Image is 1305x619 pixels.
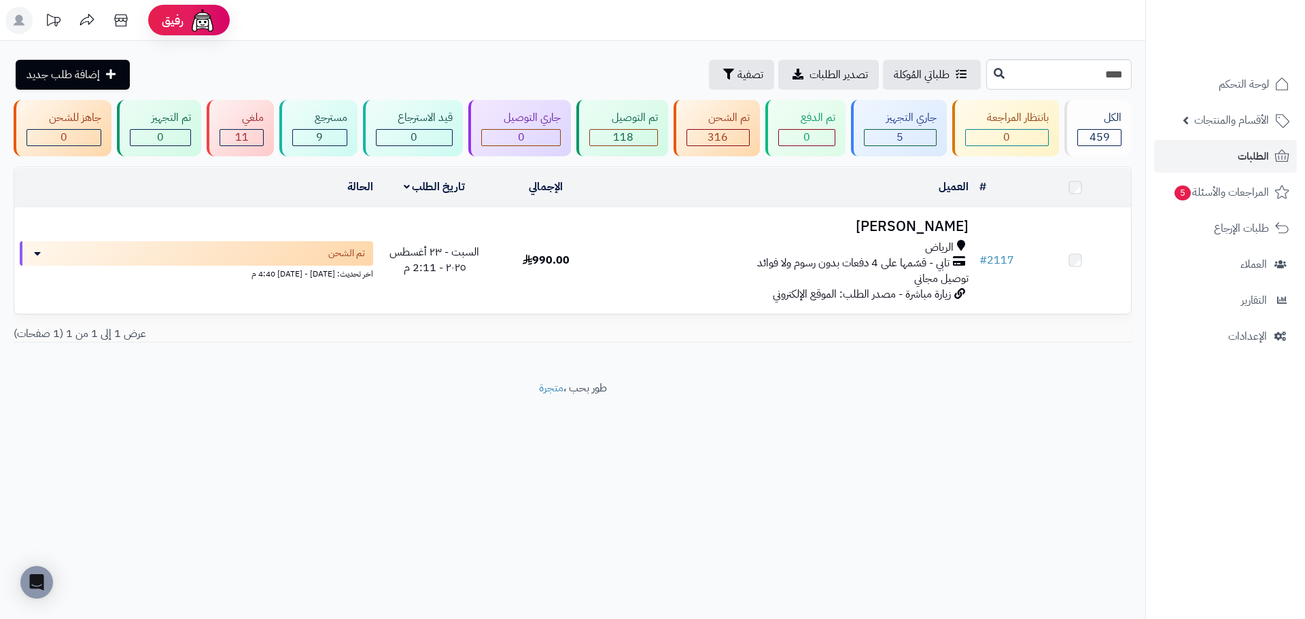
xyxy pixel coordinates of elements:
a: تصدير الطلبات [778,60,879,90]
a: ملغي 11 [204,100,277,156]
span: 0 [803,129,810,145]
div: 0 [779,130,835,145]
span: المراجعات والأسئلة [1173,183,1269,202]
a: قيد الاسترجاع 0 [360,100,466,156]
a: متجرة [539,380,563,396]
a: التقارير [1154,284,1297,317]
div: تم الدفع [778,110,835,126]
a: تم الدفع 0 [763,100,848,156]
span: تصدير الطلبات [810,67,868,83]
h3: [PERSON_NAME] [608,219,969,234]
span: طلبات الإرجاع [1214,219,1269,238]
span: 0 [518,129,525,145]
div: قيد الاسترجاع [376,110,453,126]
span: طلباتي المُوكلة [894,67,950,83]
span: 11 [235,129,249,145]
a: الإجمالي [529,179,563,195]
span: 990.00 [523,252,570,268]
div: الكل [1077,110,1121,126]
span: تم الشحن [328,247,365,260]
span: 5 [1174,185,1191,201]
div: 118 [590,130,657,145]
a: العميل [939,179,969,195]
img: ai-face.png [189,7,216,34]
div: 0 [27,130,101,145]
a: تاريخ الطلب [404,179,466,195]
a: الكل459 [1062,100,1134,156]
div: 0 [482,130,560,145]
span: 0 [411,129,417,145]
div: 9 [293,130,347,145]
span: 0 [60,129,67,145]
a: الحالة [347,179,373,195]
a: المراجعات والأسئلة5 [1154,176,1297,209]
img: logo-2.png [1213,10,1292,39]
a: # [979,179,986,195]
a: جاهز للشحن 0 [11,100,114,156]
div: 0 [377,130,453,145]
div: ملغي [220,110,264,126]
span: زيارة مباشرة - مصدر الطلب: الموقع الإلكتروني [773,286,951,302]
a: بانتظار المراجعة 0 [950,100,1062,156]
a: مسترجع 9 [277,100,360,156]
div: جاهز للشحن [27,110,101,126]
button: تصفية [709,60,774,90]
a: العملاء [1154,248,1297,281]
span: 316 [708,129,728,145]
a: الطلبات [1154,140,1297,173]
div: Open Intercom Messenger [20,566,53,599]
a: تحديثات المنصة [36,7,70,37]
span: 0 [1003,129,1010,145]
div: اخر تحديث: [DATE] - [DATE] 4:40 م [20,266,373,280]
span: توصيل مجاني [914,270,969,287]
a: تم التوصيل 118 [574,100,671,156]
div: تم التجهيز [130,110,192,126]
a: إضافة طلب جديد [16,60,130,90]
span: تصفية [737,67,763,83]
div: تم الشحن [686,110,750,126]
a: جاري التوصيل 0 [466,100,574,156]
a: طلباتي المُوكلة [883,60,981,90]
div: بانتظار المراجعة [965,110,1049,126]
span: 0 [157,129,164,145]
span: الطلبات [1238,147,1269,166]
span: 5 [897,129,903,145]
span: الأقسام والمنتجات [1194,111,1269,130]
div: 0 [966,130,1049,145]
div: جاري التوصيل [481,110,561,126]
span: لوحة التحكم [1219,75,1269,94]
div: 5 [865,130,936,145]
div: 11 [220,130,263,145]
span: تابي - قسّمها على 4 دفعات بدون رسوم ولا فوائد [757,255,950,271]
a: تم التجهيز 0 [114,100,205,156]
a: الإعدادات [1154,320,1297,353]
span: رفيق [162,12,184,29]
span: السبت - ٢٣ أغسطس ٢٠٢٥ - 2:11 م [389,244,479,276]
a: جاري التجهيز 5 [848,100,950,156]
span: الرياض [925,240,954,255]
span: 459 [1090,129,1110,145]
span: التقارير [1241,291,1267,310]
span: # [979,252,987,268]
span: الإعدادات [1228,327,1267,346]
span: العملاء [1240,255,1267,274]
div: تم التوصيل [589,110,658,126]
div: عرض 1 إلى 1 من 1 (1 صفحات) [3,326,573,342]
a: طلبات الإرجاع [1154,212,1297,245]
a: #2117 [979,252,1014,268]
a: تم الشحن 316 [671,100,763,156]
span: إضافة طلب جديد [27,67,100,83]
span: 9 [316,129,323,145]
div: جاري التجهيز [864,110,937,126]
span: 118 [613,129,633,145]
div: 0 [130,130,191,145]
div: مسترجع [292,110,347,126]
div: 316 [687,130,750,145]
a: لوحة التحكم [1154,68,1297,101]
